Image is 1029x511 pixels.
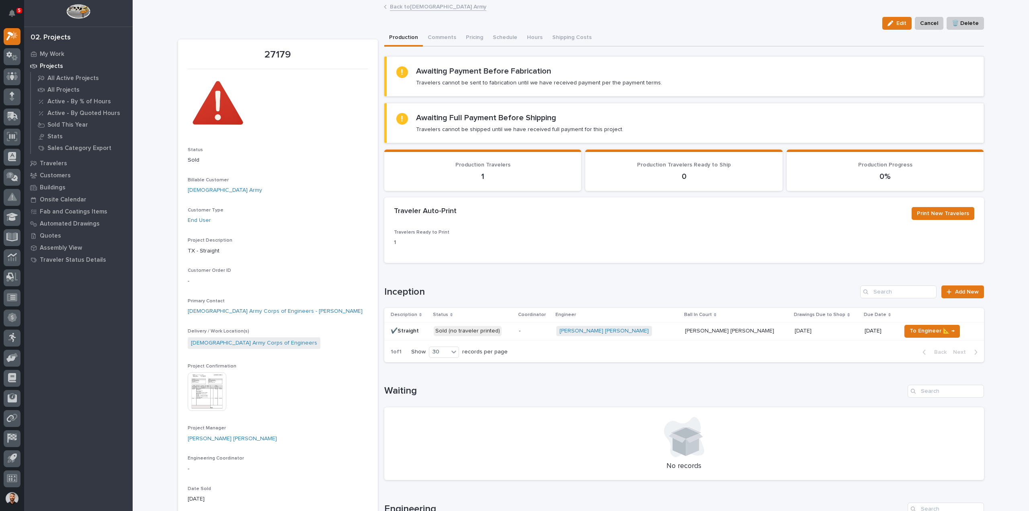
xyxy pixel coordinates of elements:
[952,18,979,28] span: 🗑️ Delete
[18,8,20,13] p: 5
[429,348,449,356] div: 30
[794,310,845,319] p: Drawings Due to Shop
[188,186,262,195] a: [DEMOGRAPHIC_DATA] Army
[416,66,551,76] h2: Awaiting Payment Before Fabrication
[595,172,773,181] p: 0
[188,216,211,225] a: End User
[188,49,368,61] p: 27179
[40,232,61,240] p: Quotes
[188,456,244,461] span: Engineering Coordinator
[929,349,947,356] span: Back
[47,121,88,129] p: Sold This Year
[47,145,111,152] p: Sales Category Export
[394,238,581,247] p: 1
[858,162,912,168] span: Production Progress
[10,10,20,23] div: Notifications5
[384,286,857,298] h1: Inception
[40,257,106,264] p: Traveler Status Details
[684,310,712,319] p: Ball In Court
[637,162,731,168] span: Production Travelers Ready to Ship
[40,208,107,215] p: Fab and Coatings Items
[40,196,86,203] p: Onsite Calendar
[188,435,277,443] a: [PERSON_NAME] [PERSON_NAME]
[24,48,133,60] a: My Work
[416,126,623,133] p: Travelers cannot be shipped until we have received full payment for this project.
[31,142,133,154] a: Sales Category Export
[188,329,249,334] span: Delivery / Work Location(s)
[910,326,955,336] span: To Engineer 📐 →
[24,230,133,242] a: Quotes
[912,207,974,220] button: Print New Travelers
[950,349,984,356] button: Next
[40,244,82,252] p: Assembly View
[40,220,100,228] p: Automated Drawings
[916,349,950,356] button: Back
[394,462,974,471] p: No records
[24,218,133,230] a: Automated Drawings
[384,342,408,362] p: 1 of 1
[411,349,426,355] p: Show
[394,172,572,181] p: 1
[917,209,969,218] span: Print New Travelers
[462,349,508,355] p: records per page
[796,172,974,181] p: 0%
[188,156,368,164] p: Sold
[24,169,133,181] a: Customers
[434,326,502,336] div: Sold (no traveler printed)
[555,310,576,319] p: Engineer
[522,30,547,47] button: Hours
[31,96,133,107] a: Active - By % of Hours
[188,74,248,134] img: UmfLbaQ4CBbXWhGbMqC58ECx-Zck5eY4GxV8WrrKTV0
[423,30,461,47] button: Comments
[188,208,223,213] span: Customer Type
[24,181,133,193] a: Buildings
[24,205,133,218] a: Fab and Coatings Items
[188,364,236,369] span: Project Confirmation
[31,33,71,42] div: 02. Projects
[191,339,317,347] a: [DEMOGRAPHIC_DATA] Army Corps of Engineers
[908,385,984,398] div: Search
[188,277,368,285] p: -
[547,30,596,47] button: Shipping Costs
[188,299,225,304] span: Primary Contact
[188,247,368,255] p: TX - Straight
[188,268,231,273] span: Customer Order ID
[188,486,211,491] span: Date Sold
[31,131,133,142] a: Stats
[24,157,133,169] a: Travelers
[904,325,960,338] button: To Engineer 📐 →
[31,72,133,84] a: All Active Projects
[390,2,486,11] a: Back to[DEMOGRAPHIC_DATA] Army
[860,285,937,298] input: Search
[47,110,120,117] p: Active - By Quoted Hours
[455,162,510,168] span: Production Travelers
[24,60,133,72] a: Projects
[896,20,906,27] span: Edit
[40,51,64,58] p: My Work
[560,328,649,335] a: [PERSON_NAME] [PERSON_NAME]
[188,238,232,243] span: Project Description
[188,495,368,503] p: [DATE]
[188,148,203,152] span: Status
[941,285,984,298] a: Add New
[384,30,423,47] button: Production
[685,326,776,335] p: [PERSON_NAME] [PERSON_NAME]
[518,310,546,319] p: Coordinator
[433,310,448,319] p: Status
[947,17,984,30] button: 🗑️ Delete
[47,133,63,140] p: Stats
[461,30,488,47] button: Pricing
[31,84,133,95] a: All Projects
[488,30,522,47] button: Schedule
[882,17,912,30] button: Edit
[394,207,457,216] h2: Traveler Auto-Print
[188,307,363,316] a: [DEMOGRAPHIC_DATA] Army Corps of Engineers - [PERSON_NAME]
[47,86,80,94] p: All Projects
[40,63,63,70] p: Projects
[416,113,556,123] h2: Awaiting Full Payment Before Shipping
[47,75,99,82] p: All Active Projects
[4,490,20,507] button: users-avatar
[24,193,133,205] a: Onsite Calendar
[4,5,20,22] button: Notifications
[24,254,133,266] a: Traveler Status Details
